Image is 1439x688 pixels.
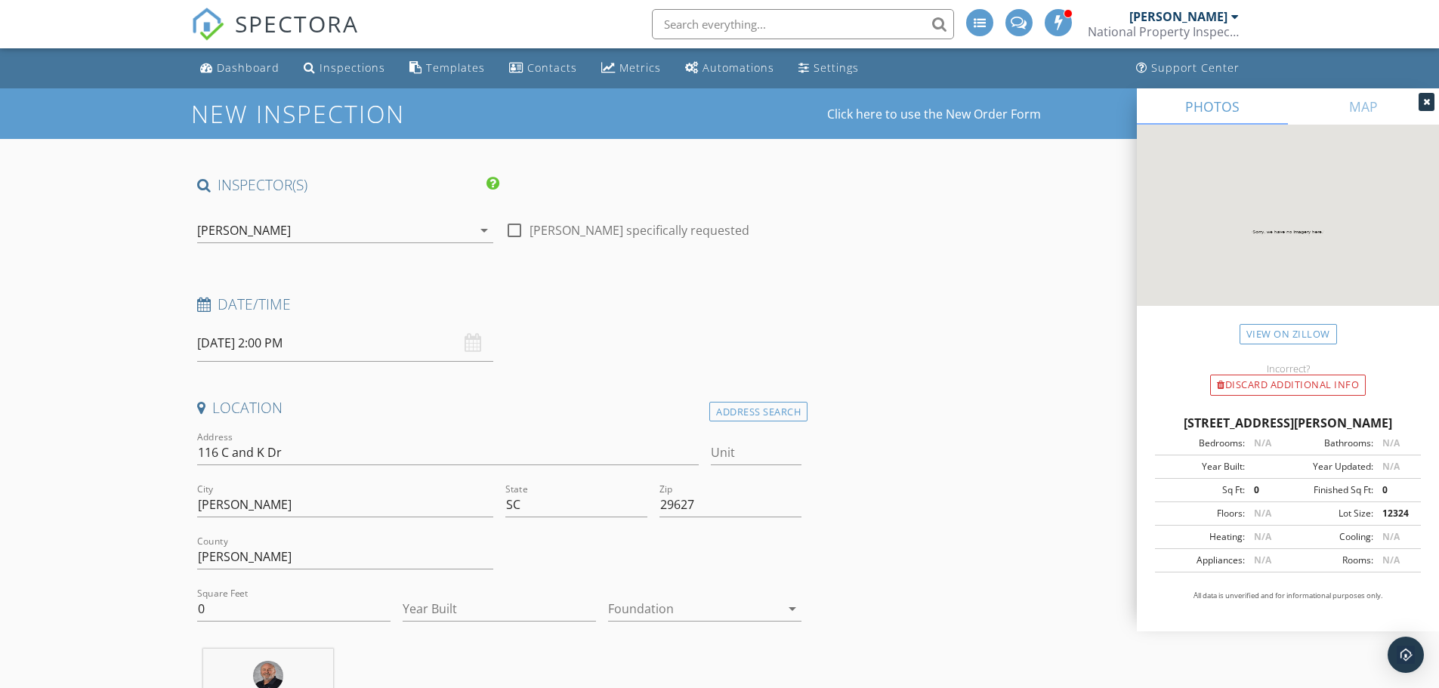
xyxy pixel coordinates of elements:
div: Templates [426,60,485,75]
h4: Date/Time [197,295,802,314]
a: Contacts [503,54,583,82]
input: Search everything... [652,9,954,39]
div: Support Center [1151,60,1240,75]
h1: New Inspection [191,100,526,127]
div: Contacts [527,60,577,75]
label: [PERSON_NAME] specifically requested [530,223,749,238]
input: Select date [197,325,493,362]
p: All data is unverified and for informational purposes only. [1155,591,1421,601]
span: N/A [1382,530,1400,543]
div: [STREET_ADDRESS][PERSON_NAME] [1155,414,1421,432]
div: Sq Ft: [1160,483,1245,497]
div: Heating: [1160,530,1245,544]
span: N/A [1382,554,1400,566]
div: 0 [1245,483,1288,497]
a: Dashboard [194,54,286,82]
div: Incorrect? [1137,363,1439,375]
a: PHOTOS [1137,88,1288,125]
span: N/A [1254,437,1271,449]
div: Bathrooms: [1288,437,1373,450]
span: N/A [1254,530,1271,543]
h4: Location [197,398,802,418]
img: streetview [1137,125,1439,342]
div: Inspections [320,60,385,75]
div: 0 [1373,483,1416,497]
div: Rooms: [1288,554,1373,567]
a: Templates [403,54,491,82]
span: N/A [1254,554,1271,566]
div: Finished Sq Ft: [1288,483,1373,497]
div: [PERSON_NAME] [1129,9,1227,24]
a: View on Zillow [1240,324,1337,344]
div: [PERSON_NAME] [197,224,291,237]
div: Cooling: [1288,530,1373,544]
div: Bedrooms: [1160,437,1245,450]
div: Year Built: [1160,460,1245,474]
a: Inspections [298,54,391,82]
i: arrow_drop_down [783,600,801,618]
div: Automations [703,60,774,75]
a: SPECTORA [191,20,359,52]
i: arrow_drop_down [475,221,493,239]
div: Metrics [619,60,661,75]
div: Dashboard [217,60,279,75]
span: N/A [1382,437,1400,449]
div: Address Search [709,402,808,422]
h4: INSPECTOR(S) [197,175,499,195]
a: Automations (Advanced) [679,54,780,82]
div: Floors: [1160,507,1245,520]
div: National Property Inspections Greenville-Spartanburg [1088,24,1239,39]
div: Discard Additional info [1210,375,1366,396]
a: Support Center [1130,54,1246,82]
div: Appliances: [1160,554,1245,567]
div: 12324 [1373,507,1416,520]
div: Open Intercom Messenger [1388,637,1424,673]
img: The Best Home Inspection Software - Spectora [191,8,224,41]
a: Settings [792,54,865,82]
span: N/A [1254,507,1271,520]
div: Lot Size: [1288,507,1373,520]
span: N/A [1382,460,1400,473]
a: MAP [1288,88,1439,125]
a: Click here to use the New Order Form [827,108,1041,120]
span: SPECTORA [235,8,359,39]
div: Settings [814,60,859,75]
div: Year Updated: [1288,460,1373,474]
a: Metrics [595,54,667,82]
